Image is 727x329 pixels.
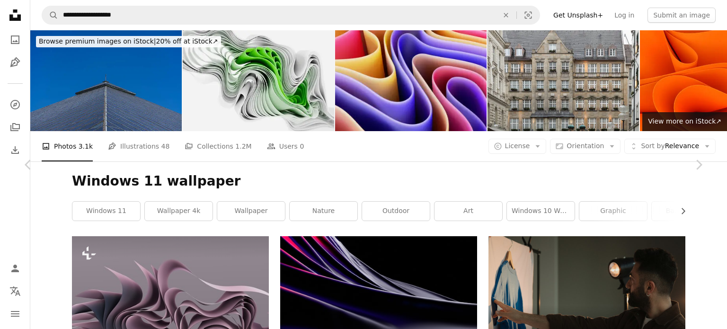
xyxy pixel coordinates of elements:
img: Exterior architecture of Kaufingerstr11a Building with Windows with flower pots. [488,30,639,131]
button: Sort byRelevance [624,139,716,154]
button: Visual search [517,6,540,24]
a: nature [290,202,357,221]
span: 48 [161,141,170,151]
button: Orientation [550,139,621,154]
a: Collections [6,118,25,137]
a: windows 11 [72,202,140,221]
span: Browse premium images on iStock | [39,37,156,45]
form: Find visuals sitewide [42,6,540,25]
span: Relevance [641,142,699,151]
img: Symmetrical glass windows of a building [30,30,182,131]
span: View more on iStock ↗ [648,117,721,125]
a: Log in [609,8,640,23]
a: Photos [6,30,25,49]
img: A green and white abstract image with a lot of white cloth stripes. Trendy modern image in Window... [183,30,334,131]
div: 20% off at iStock ↗ [36,36,221,47]
a: graphic [579,202,647,221]
a: Log in / Sign up [6,259,25,278]
a: wallpaper 4k [145,202,213,221]
a: View more on iStock↗ [642,112,727,131]
a: windows 10 wallpaper [507,202,575,221]
span: Orientation [567,142,604,150]
a: Explore [6,95,25,114]
a: outdoor [362,202,430,221]
a: a computer generated image of an abstract design [72,287,269,296]
a: background [652,202,719,221]
button: Menu [6,304,25,323]
button: scroll list to the right [674,202,685,221]
a: a close up of a cell phone with a black background [280,291,477,300]
a: Users 0 [267,131,304,161]
span: 1.2M [235,141,251,151]
a: Illustrations [6,53,25,72]
a: Get Unsplash+ [548,8,609,23]
span: Sort by [641,142,665,150]
button: Search Unsplash [42,6,58,24]
a: Next [670,119,727,210]
button: License [488,139,547,154]
a: Collections 1.2M [185,131,251,161]
button: Submit an image [647,8,716,23]
a: art [434,202,502,221]
a: wallpaper [217,202,285,221]
a: Illustrations 48 [108,131,169,161]
img: Colorful 3d wallpaper 3840x1600 featuring shape windows 11 style. 3d rendering. [335,30,487,131]
span: License [505,142,530,150]
button: Language [6,282,25,301]
span: 0 [300,141,304,151]
h1: Windows 11 wallpaper [72,173,685,190]
a: Browse premium images on iStock|20% off at iStock↗ [30,30,227,53]
button: Clear [496,6,516,24]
